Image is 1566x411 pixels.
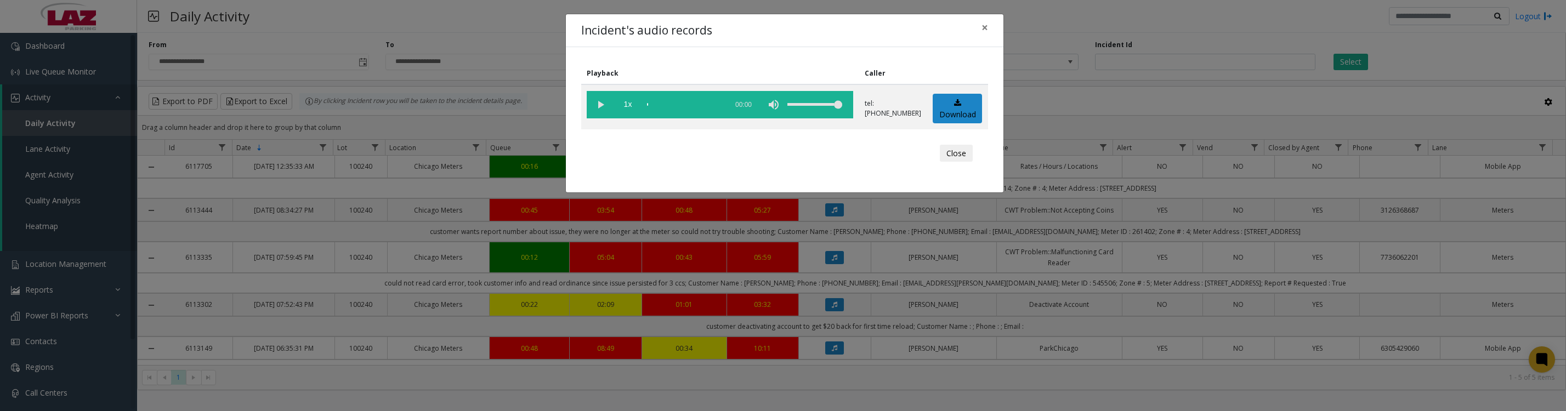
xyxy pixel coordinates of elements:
button: Close [940,145,973,162]
span: × [981,20,988,35]
button: Close [974,14,996,41]
p: tel:[PHONE_NUMBER] [865,99,921,118]
th: Playback [581,62,859,84]
a: Download [933,94,982,124]
div: volume level [787,91,842,118]
h4: Incident's audio records [581,22,712,39]
div: scrub bar [647,91,722,118]
span: playback speed button [614,91,642,118]
th: Caller [859,62,927,84]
